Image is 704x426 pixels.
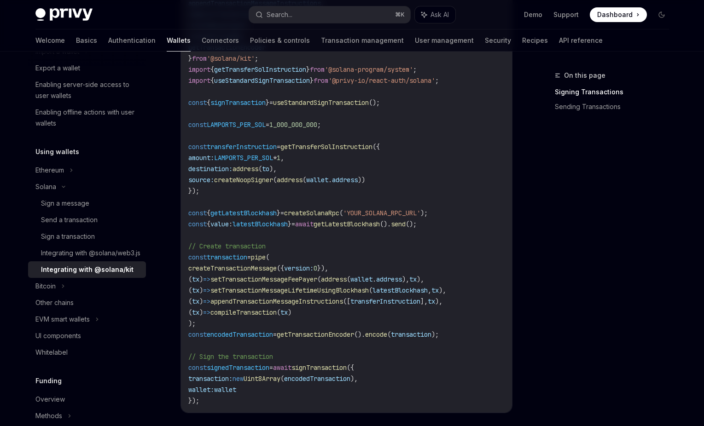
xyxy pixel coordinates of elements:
div: Whitelabel [35,347,68,358]
a: Policies & controls [250,29,310,52]
span: ) [199,308,203,317]
span: const [188,121,207,129]
a: Connectors [202,29,239,52]
span: ⌘ K [395,11,405,18]
div: Integrating with @solana/web3.js [41,248,140,259]
span: ( [266,253,269,261]
span: ) [199,297,203,305]
span: tx [431,286,439,294]
a: Export a wallet [28,60,146,76]
div: Ethereum [35,165,64,176]
span: import [188,65,210,74]
span: to [262,165,269,173]
span: } [188,54,192,63]
span: 'YOUR_SOLANA_RPC_URL' [343,209,420,217]
a: Signing Transactions [555,85,676,99]
span: }); [188,397,199,405]
span: encode [365,330,387,339]
span: send [391,220,406,228]
span: => [203,286,210,294]
span: address [376,275,402,283]
span: ; [317,121,321,129]
span: wallet [306,176,328,184]
a: Sign a transaction [28,228,146,245]
h5: Funding [35,375,62,386]
span: '@privy-io/react-auth/solana' [328,76,435,85]
span: createNoopSigner [214,176,273,184]
a: API reference [559,29,603,52]
span: const [188,220,207,228]
h5: Using wallets [35,146,79,157]
span: ({ [277,264,284,272]
a: Integrating with @solana/kit [28,261,146,278]
div: Solana [35,181,56,192]
span: }); [188,187,199,195]
span: transaction: [188,374,233,383]
span: 1 [277,154,280,162]
a: Welcome [35,29,65,52]
span: (); [406,220,417,228]
a: Security [485,29,511,52]
span: } [288,220,291,228]
span: = [280,209,284,217]
span: LAMPORTS_PER_SOL [214,154,273,162]
span: ), [435,297,442,305]
span: { [210,76,214,85]
span: '@solana-program/system' [325,65,413,74]
span: tx [192,308,199,317]
a: Dashboard [590,7,647,22]
span: ( [317,275,321,283]
a: Sign a message [28,195,146,212]
span: = [277,143,280,151]
div: Enabling server-side access to user wallets [35,79,140,101]
span: pipe [251,253,266,261]
button: Search...⌘K [249,6,410,23]
a: Enabling offline actions with user wallets [28,104,146,132]
span: latestBlockhash [372,286,428,294]
div: Send a transaction [41,214,98,225]
span: LAMPORTS_PER_SOL [207,121,266,129]
span: = [247,253,251,261]
span: getTransferSolInstruction [280,143,372,151]
span: ( [188,297,192,305]
span: const [188,330,207,339]
span: ( [387,330,391,339]
span: ( [188,286,192,294]
span: = [269,363,273,372]
span: tx [192,297,199,305]
div: Overview [35,394,65,405]
span: 0 [314,264,317,272]
a: Whitelabel [28,344,146,361]
span: tx [192,286,199,294]
button: Toggle dark mode [654,7,669,22]
span: // Create transaction [188,242,266,250]
span: ), [350,374,358,383]
span: ), [402,275,409,283]
span: . [328,176,332,184]
a: UI components [28,328,146,344]
a: Other chains [28,294,146,311]
span: from [314,76,328,85]
span: => [203,297,210,305]
span: Uint8Array [244,374,280,383]
span: ( [277,308,280,317]
a: Wallets [167,29,191,52]
span: value [210,220,229,228]
span: Dashboard [597,10,633,19]
span: 1_000_000_000 [269,121,317,129]
span: compileTransaction [210,308,277,317]
span: latestBlockhash [233,220,288,228]
span: wallet [350,275,372,283]
div: Search... [267,9,292,20]
span: from [192,54,207,63]
span: address [332,176,358,184]
span: ( [188,308,192,317]
span: setTransactionMessageFeePayer [210,275,317,283]
a: Transaction management [321,29,404,52]
a: Overview [28,391,146,408]
span: ( [347,275,350,283]
span: => [203,308,210,317]
span: { [207,98,210,107]
span: ({ [372,143,380,151]
div: Enabling offline actions with user wallets [35,107,140,129]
